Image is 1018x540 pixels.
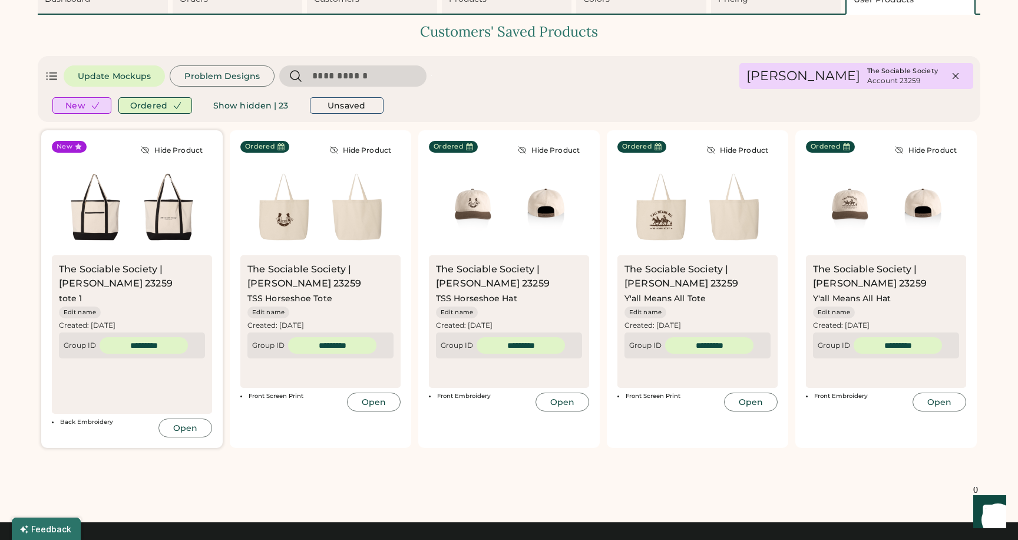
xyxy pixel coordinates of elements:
div: Created: [DATE] [59,321,205,330]
div: Y'all Means All Tote [624,293,706,305]
button: Hide Product [320,141,401,160]
div: Created: [DATE] [813,321,959,330]
div: Ordered [622,142,652,152]
button: New [52,97,111,114]
div: The Sociable Society | [PERSON_NAME] 23259 [247,262,394,291]
img: generate-image [320,170,394,243]
button: Hide Product [885,141,966,160]
div: Customers' Saved Products [38,22,980,42]
button: Open [536,393,589,411]
div: Ordered [811,142,841,152]
div: Group ID [64,341,96,350]
iframe: Front Chat [962,487,1013,538]
div: New [57,142,72,152]
li: Back Embroidery [52,419,155,426]
div: Created: [DATE] [247,321,394,330]
img: generate-image [436,170,509,243]
button: Open [724,393,778,411]
div: The Sociable Society | [PERSON_NAME] 23259 [59,262,205,291]
div: Show list view [45,69,59,83]
img: generate-image [698,170,771,243]
div: TSS Horseshoe Hat [436,293,517,305]
div: Created: [DATE] [436,321,582,330]
img: generate-image [59,170,132,243]
div: Group ID [818,341,850,350]
button: Ordered [118,97,192,114]
button: Hide Product [697,141,778,160]
div: The Sociable Society [867,67,938,76]
div: Ordered [434,142,464,152]
button: Last Order Date: [277,143,285,150]
div: The Sociable Society | [PERSON_NAME] 23259 [624,262,771,291]
li: Front Screen Print [240,393,343,400]
button: Hide Product [131,141,212,160]
div: Group ID [252,341,285,350]
button: Last Order Date: [843,143,850,150]
img: generate-image [624,170,698,243]
div: Ordered [245,142,275,152]
button: Last Order Date: [655,143,662,150]
img: generate-image [886,170,959,243]
button: Hide Product [508,141,589,160]
button: Show hidden | 23 [199,96,303,115]
button: Problem Designs [170,65,275,87]
button: Edit name [436,307,478,318]
li: Front Screen Print [617,393,720,400]
div: Account 23259 [867,76,926,85]
img: generate-image [509,170,582,243]
button: Update Mockups [64,65,165,87]
div: The Sociable Society | [PERSON_NAME] 23259 [813,262,959,291]
div: TSS Horseshoe Tote [247,293,332,305]
button: Edit name [813,307,855,318]
button: Open [347,393,401,411]
img: generate-image [132,170,205,243]
button: Edit name [247,307,289,318]
button: Open [913,393,966,411]
div: Group ID [441,341,473,350]
div: Y'all Means All Hat [813,293,891,305]
div: Created: [DATE] [624,321,771,330]
div: The Sociable Society | [PERSON_NAME] 23259 [436,262,582,291]
img: generate-image [813,170,886,243]
div: tote 1 [59,293,118,305]
li: Front Embroidery [429,393,532,400]
div: Group ID [629,341,662,350]
button: Unsaved [310,97,384,114]
button: Edit name [624,307,666,318]
button: Edit name [59,307,101,318]
div: [PERSON_NAME] [746,68,860,84]
button: Open [158,419,212,437]
button: Last Order Date: [466,143,473,150]
li: Front Embroidery [806,393,909,400]
img: generate-image [247,170,320,243]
